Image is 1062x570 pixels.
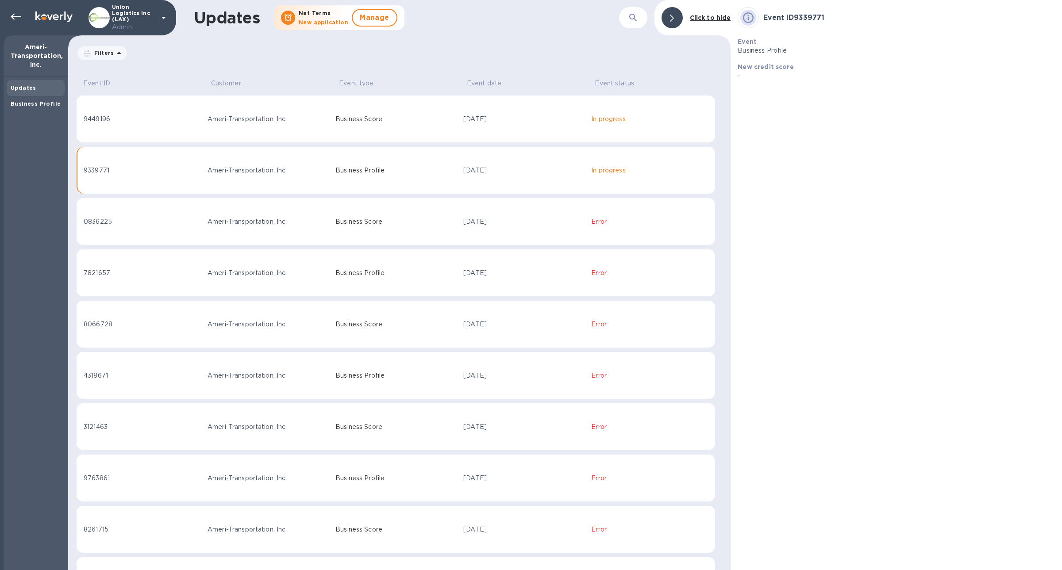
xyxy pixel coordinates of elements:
p: Error [591,525,708,534]
div: Ameri-Transportation, Inc. [208,474,328,483]
p: Business Score [335,525,456,534]
b: Click to hide [690,14,731,21]
b: New credit score [738,63,793,70]
span: Manage [360,12,389,23]
div: Ameri-Transportation, Inc. [208,268,328,278]
p: In progress [591,166,708,175]
b: New application [299,19,348,26]
p: Event date [467,79,501,88]
h1: Updates [194,8,260,27]
div: 0836225 [84,217,200,226]
div: [DATE] [463,166,584,175]
div: Ameri-Transportation, Inc. [208,115,328,124]
b: Updates [11,84,36,91]
p: Union Logistics Inc (LAX) [112,4,156,32]
p: Filters [91,49,114,57]
div: 4318671 [84,371,200,380]
p: Error [591,268,708,278]
div: Ameri-Transportation, Inc. [208,422,328,432]
div: 7821657 [84,268,200,278]
div: 9339771 [84,166,200,175]
p: Error [591,474,708,483]
p: Error [591,320,708,329]
p: Ameri-Transportation, Inc. [11,42,61,69]
div: Ameri-Transportation, Inc. [208,320,328,329]
p: Error [591,371,708,380]
div: Ameri-Transportation, Inc. [208,525,328,534]
div: [DATE] [463,525,584,534]
div: [DATE] [463,422,584,432]
b: Net Terms [299,10,331,16]
p: Customer [211,79,241,88]
p: Event status [595,79,634,88]
p: Business Profile [335,474,456,483]
p: Business Score [335,115,456,124]
img: Logo [35,11,73,22]
div: 9763861 [84,474,200,483]
p: Event type [339,79,373,88]
p: Error [591,217,708,226]
span: Event ID [83,79,122,88]
div: [DATE] [463,474,584,483]
span: Event date [467,79,513,88]
p: Business Profile [335,166,456,175]
div: 3121463 [84,422,200,432]
p: - [738,71,893,80]
div: Ameri-Transportation, Inc. [208,371,328,380]
b: Business Profile [11,100,61,107]
div: [DATE] [463,217,584,226]
div: 9449196 [84,115,200,124]
p: Business Profile [335,268,456,278]
p: Business Score [335,422,456,432]
div: Ameri-Transportation, Inc. [208,217,328,226]
span: Event type [339,79,385,88]
p: Business Score [335,217,456,226]
p: In progress [591,115,708,124]
div: 8261715 [84,525,200,534]
span: Customer [211,79,253,88]
div: [DATE] [463,115,584,124]
div: [DATE] [463,371,584,380]
p: Admin [112,23,156,32]
div: Ameri-Transportation, Inc. [208,166,328,175]
b: Event [738,38,757,45]
p: Business Profile [738,46,893,55]
div: 8066728 [84,320,200,329]
h3: Event ID9339771 [763,14,1055,22]
p: Error [591,422,708,432]
div: [DATE] [463,320,584,329]
p: Event ID [83,79,110,88]
p: Business Profile [335,371,456,380]
div: [DATE] [463,268,584,278]
span: Event status [595,79,646,88]
button: Manage [352,9,397,27]
p: Business Score [335,320,456,329]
